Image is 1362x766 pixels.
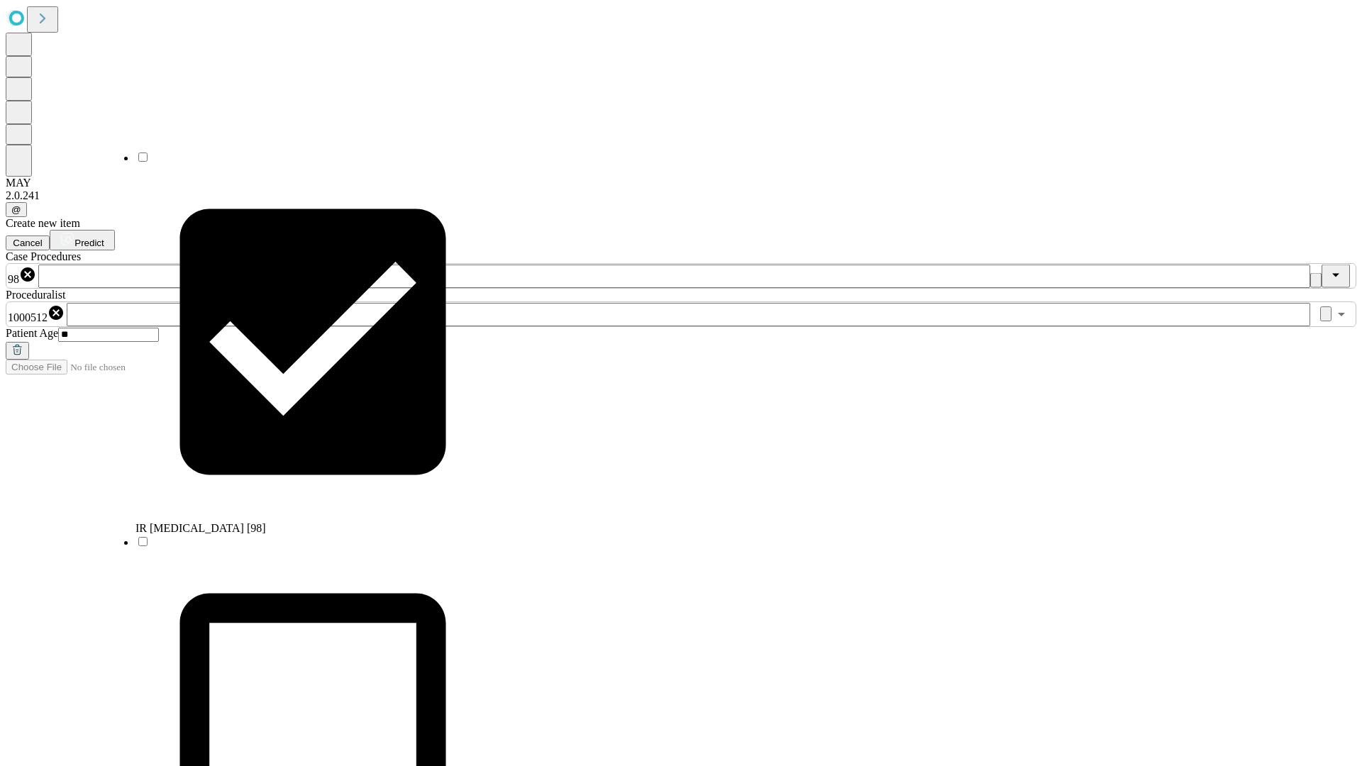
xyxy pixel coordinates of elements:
span: Cancel [13,238,43,248]
button: Open [1331,304,1351,324]
div: 98 [8,266,36,286]
span: Proceduralist [6,289,65,301]
span: 98 [8,273,19,285]
button: Predict [50,230,115,250]
div: 2.0.241 [6,189,1356,202]
span: Scheduled Procedure [6,250,81,262]
span: 1000512 [8,311,48,323]
div: 1000512 [8,304,65,324]
span: Predict [74,238,104,248]
button: Cancel [6,235,50,250]
button: @ [6,202,27,217]
span: Patient Age [6,327,58,339]
button: Clear [1310,273,1322,288]
div: MAY [6,177,1356,189]
span: @ [11,204,21,215]
span: IR [MEDICAL_DATA] [98] [135,522,266,534]
span: Create new item [6,217,80,229]
button: Clear [1320,306,1331,321]
button: Close [1322,265,1350,288]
